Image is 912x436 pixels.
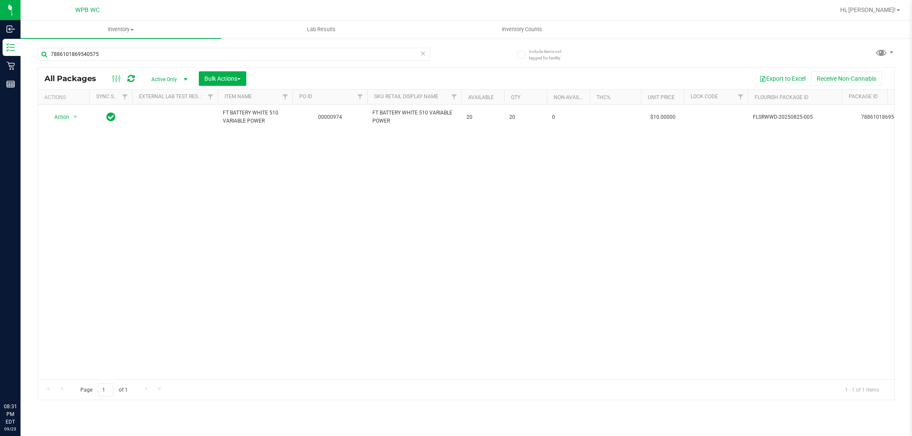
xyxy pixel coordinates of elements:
button: Bulk Actions [199,71,246,86]
a: Inventory Counts [422,20,622,38]
a: Filter [278,90,292,104]
a: Filter [118,90,132,104]
a: Lab Results [221,20,422,38]
span: Clear [420,48,426,59]
span: FT BATTERY WHITE 510 VARIABLE POWER [223,109,287,125]
inline-svg: Inbound [6,25,15,33]
input: Search Package ID, Item Name, SKU, Lot or Part Number... [38,48,430,61]
a: Unit Price [648,94,675,100]
p: 09/23 [4,426,17,432]
span: 0 [552,113,584,121]
button: Export to Excel [754,71,811,86]
iframe: Resource center unread badge [25,366,35,377]
span: Action [47,111,70,123]
a: Non-Available [554,94,592,100]
a: THC% [596,94,611,100]
a: Available [468,94,494,100]
a: Filter [734,90,748,104]
button: Receive Non-Cannabis [811,71,882,86]
a: External Lab Test Result [139,94,206,99]
span: All Packages [44,74,105,83]
a: Sync Status [96,94,129,99]
a: Flourish Package ID [755,94,809,100]
span: FT BATTERY WHITE 510 VARIABLE POWER [372,109,456,125]
span: In Sync [106,111,115,123]
span: Inventory Counts [490,26,554,33]
a: Filter [447,90,461,104]
a: 00000974 [318,114,342,120]
div: Actions [44,94,86,100]
span: Bulk Actions [204,75,241,82]
iframe: Resource center [9,368,34,393]
span: 20 [466,113,499,121]
span: 1 - 1 of 1 items [838,383,886,396]
span: select [70,111,81,123]
a: Item Name [224,94,252,99]
a: Sku Retail Display Name [374,94,438,99]
span: Lab Results [295,26,347,33]
p: 08:31 PM EDT [4,403,17,426]
span: Page of 1 [73,383,135,396]
a: Filter [353,90,367,104]
span: 20 [509,113,542,121]
span: FLSRWWD-20250825-005 [753,113,837,121]
a: PO ID [299,94,312,99]
inline-svg: Retail [6,61,15,70]
span: Inventory [21,26,221,33]
span: $10.00000 [646,111,680,123]
a: Qty [511,94,520,100]
span: Include items not tagged for facility [529,48,572,61]
inline-svg: Reports [6,80,15,88]
span: WPB WC [75,6,100,14]
span: Hi, [PERSON_NAME]! [840,6,896,13]
a: Filter [204,90,218,104]
a: Lock Code [691,94,718,99]
a: Inventory [21,20,221,38]
inline-svg: Inventory [6,43,15,52]
a: Package ID [849,94,878,99]
input: 1 [98,383,113,396]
